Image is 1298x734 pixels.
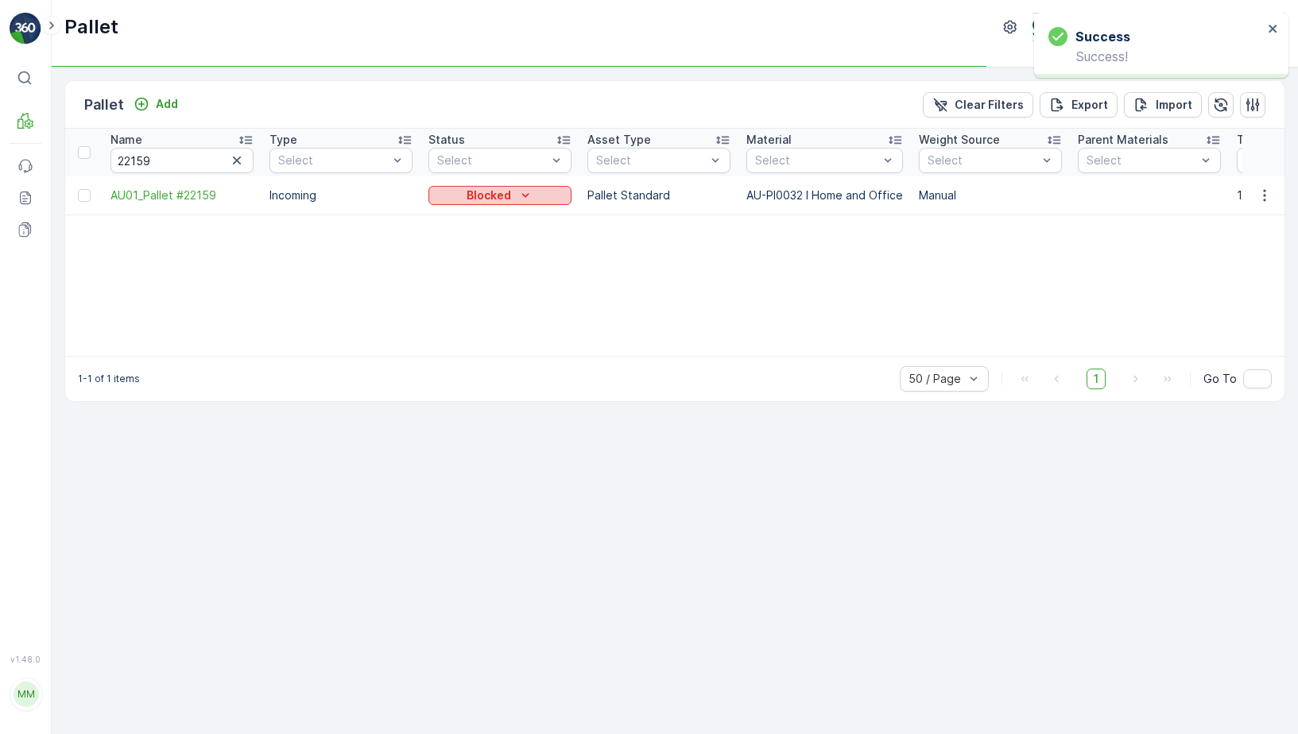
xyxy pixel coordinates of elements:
[1124,92,1202,118] button: Import
[10,655,41,664] span: v 1.48.0
[269,132,297,148] p: Type
[1156,97,1192,113] p: Import
[156,96,178,112] p: Add
[1078,132,1168,148] p: Parent Materials
[278,153,388,168] p: Select
[110,148,254,173] input: Search
[1075,27,1130,46] h3: Success
[1040,92,1118,118] button: Export
[746,132,792,148] p: Material
[738,176,911,214] td: AU-PI0032 I Home and Office
[64,14,118,40] p: Pallet
[911,176,1070,214] td: Manual
[428,186,572,205] button: Blocked
[10,13,41,44] img: logo
[587,132,651,148] p: Asset Type
[923,92,1033,118] button: Clear Filters
[428,132,465,148] p: Status
[262,176,420,214] td: Incoming
[78,189,91,202] div: Toggle Row Selected
[10,667,41,721] button: MM
[467,187,511,203] p: Blocked
[84,94,124,116] p: Pallet
[1033,18,1058,36] img: terracycle_logo.png
[955,97,1024,113] p: Clear Filters
[1071,97,1108,113] p: Export
[110,187,254,203] a: AU01_Pallet #22159
[1203,371,1237,387] span: Go To
[1033,13,1285,41] button: Terracycle-AU04 - Sendable(+10:00)
[437,153,547,168] p: Select
[1087,369,1106,389] span: 1
[919,132,1000,148] p: Weight Source
[928,153,1037,168] p: Select
[755,153,878,168] p: Select
[1268,22,1279,37] button: close
[14,682,39,707] div: MM
[1087,153,1196,168] p: Select
[1048,49,1263,64] p: Success!
[596,153,706,168] p: Select
[110,132,142,148] p: Name
[127,95,184,114] button: Add
[78,373,140,385] p: 1-1 of 1 items
[579,176,738,214] td: Pallet Standard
